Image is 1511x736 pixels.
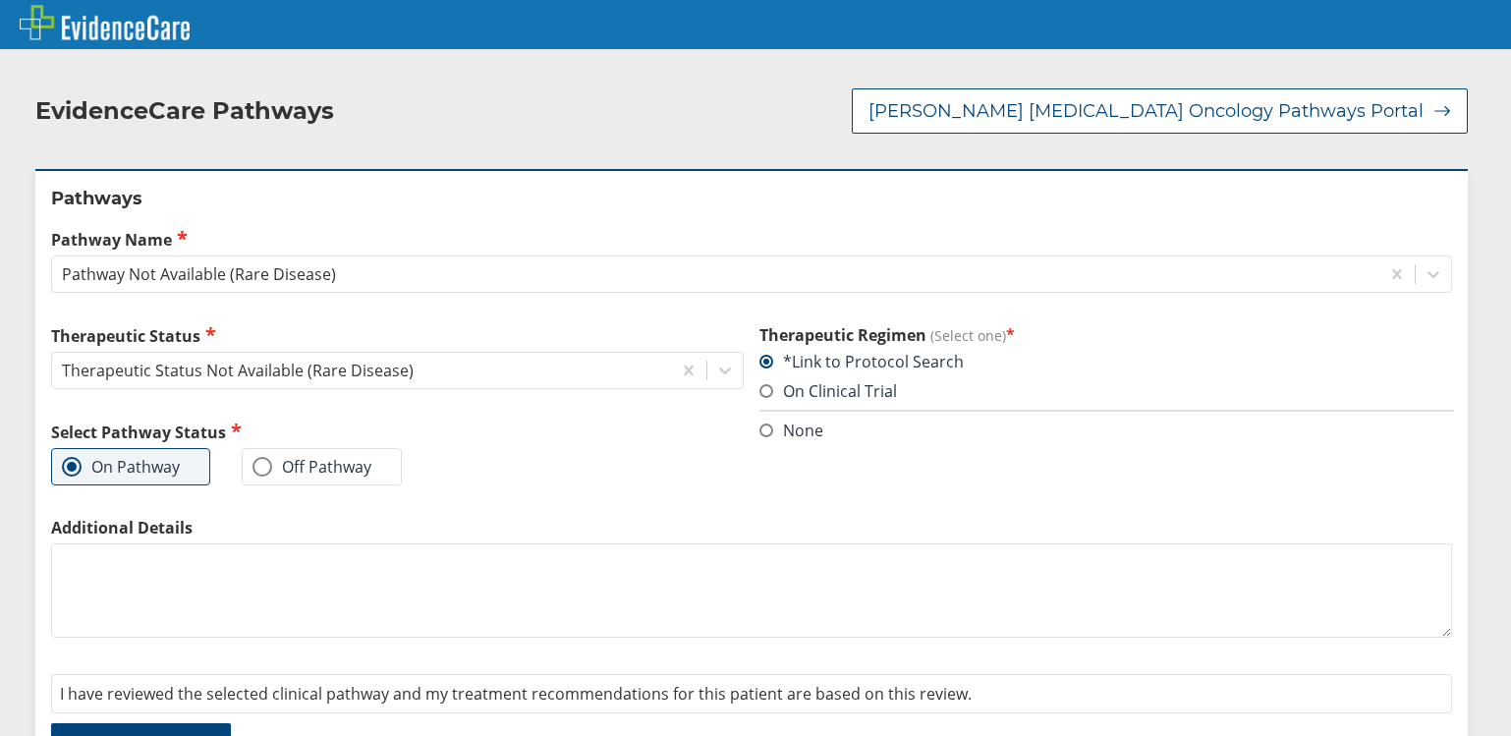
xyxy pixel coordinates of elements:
label: Therapeutic Status [51,324,744,347]
h3: Therapeutic Regimen [759,324,1452,346]
h2: EvidenceCare Pathways [35,96,334,126]
span: [PERSON_NAME] [MEDICAL_DATA] Oncology Pathways Portal [868,99,1424,123]
label: Additional Details [51,517,1452,538]
label: On Clinical Trial [759,380,897,402]
button: [PERSON_NAME] [MEDICAL_DATA] Oncology Pathways Portal [852,88,1468,134]
label: None [759,420,823,441]
label: On Pathway [62,457,180,477]
label: *Link to Protocol Search [759,351,964,372]
div: Therapeutic Status Not Available (Rare Disease) [62,360,414,381]
div: Pathway Not Available (Rare Disease) [62,263,336,285]
h2: Pathways [51,187,1452,210]
span: I have reviewed the selected clinical pathway and my treatment recommendations for this patient a... [60,683,972,705]
label: Pathway Name [51,228,1452,251]
label: Off Pathway [252,457,371,477]
img: EvidenceCare [20,5,190,40]
span: (Select one) [930,326,1006,345]
h2: Select Pathway Status [51,421,744,443]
